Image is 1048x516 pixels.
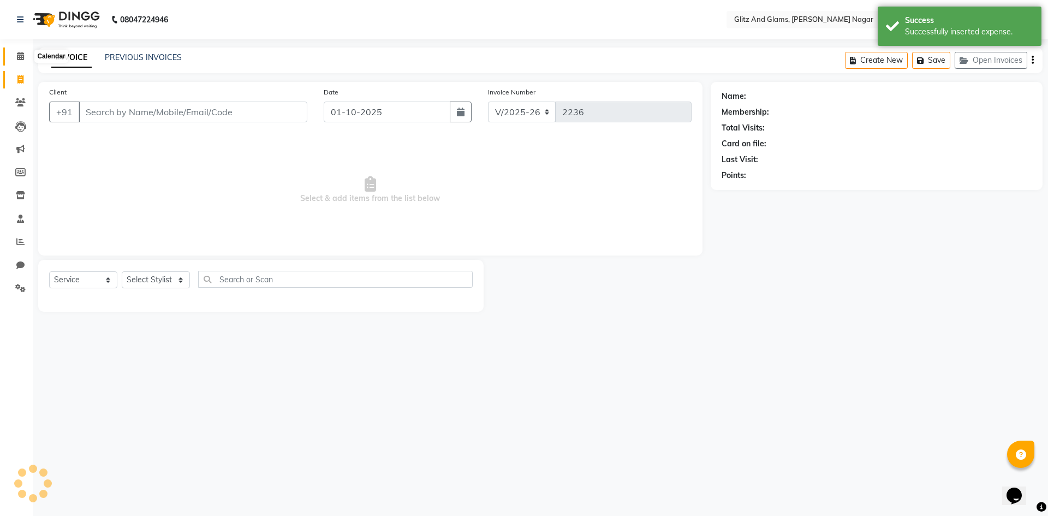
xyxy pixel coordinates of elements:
button: Open Invoices [955,52,1027,69]
div: Name: [722,91,746,102]
input: Search or Scan [198,271,473,288]
span: Select & add items from the list below [49,135,692,245]
img: logo [28,4,103,35]
div: Points: [722,170,746,181]
label: Invoice Number [488,87,535,97]
iframe: chat widget [1002,472,1037,505]
a: PREVIOUS INVOICES [105,52,182,62]
div: Card on file: [722,138,766,150]
div: Success [905,15,1033,26]
button: Create New [845,52,908,69]
div: Membership: [722,106,769,118]
button: Save [912,52,950,69]
label: Client [49,87,67,97]
label: Date [324,87,338,97]
input: Search by Name/Mobile/Email/Code [79,102,307,122]
div: Last Visit: [722,154,758,165]
div: Successfully inserted expense. [905,26,1033,38]
button: +91 [49,102,80,122]
div: Total Visits: [722,122,765,134]
b: 08047224946 [120,4,168,35]
div: Calendar [34,50,68,63]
